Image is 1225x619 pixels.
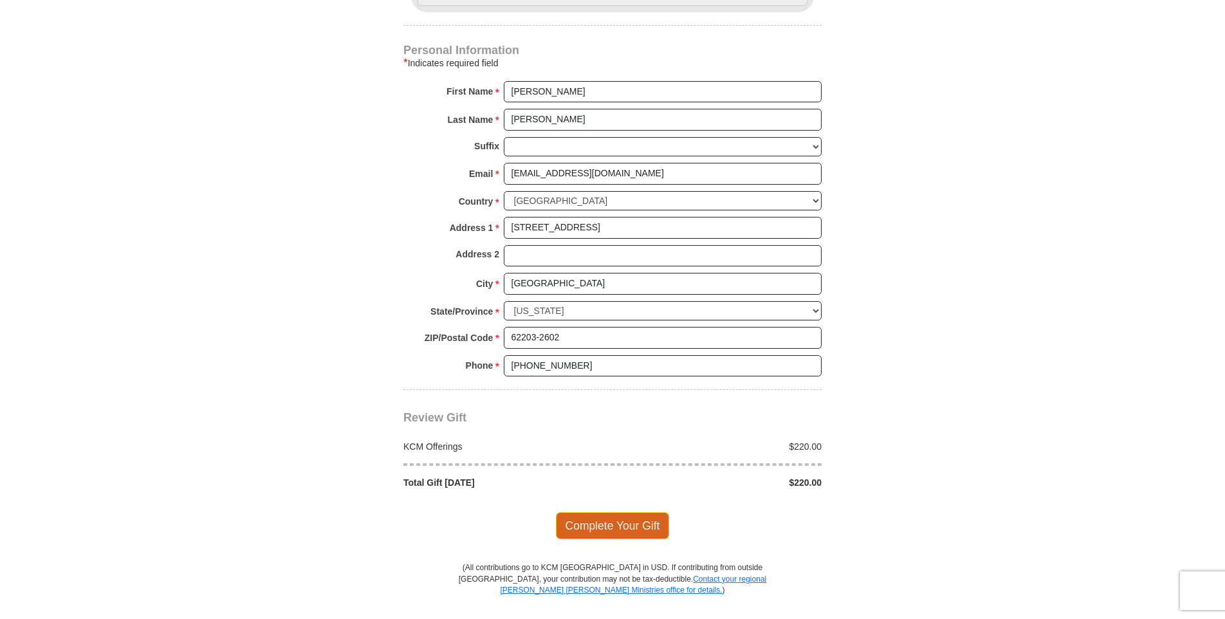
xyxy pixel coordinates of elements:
strong: Phone [466,356,493,374]
strong: State/Province [430,302,493,320]
a: Contact your regional [PERSON_NAME] [PERSON_NAME] Ministries office for details. [500,575,766,595]
div: Total Gift [DATE] [397,476,613,489]
strong: ZIP/Postal Code [425,329,493,347]
div: KCM Offerings [397,440,613,453]
div: $220.00 [612,440,829,453]
p: (All contributions go to KCM [GEOGRAPHIC_DATA] in USD. If contributing from outside [GEOGRAPHIC_D... [458,562,767,618]
strong: Address 2 [456,245,499,263]
strong: Email [469,165,493,183]
span: Review Gift [403,411,466,424]
div: $220.00 [612,476,829,489]
strong: Suffix [474,137,499,155]
strong: Country [459,192,493,210]
strong: City [476,275,493,293]
strong: First Name [447,82,493,100]
span: Complete Your Gift [556,512,670,539]
strong: Last Name [448,111,493,129]
div: Indicates required field [403,55,822,71]
h4: Personal Information [403,45,822,55]
strong: Address 1 [450,219,493,237]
